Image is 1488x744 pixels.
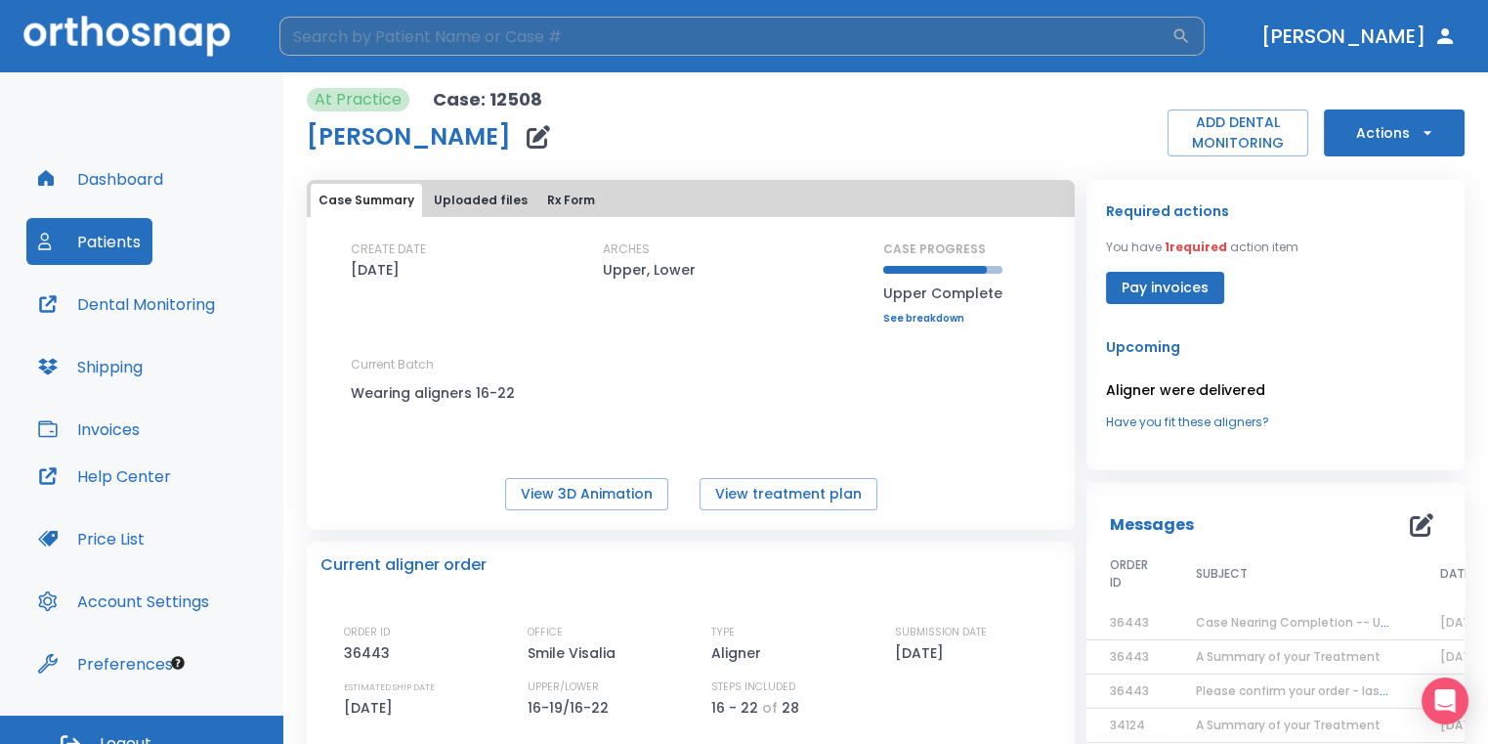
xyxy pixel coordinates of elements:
[539,184,603,217] button: Rx Form
[315,88,402,111] p: At Practice
[895,624,987,641] p: SUBMISSION DATE
[528,696,616,720] p: 16-19/16-22
[26,155,175,202] button: Dashboard
[344,641,397,665] p: 36443
[426,184,535,217] button: Uploaded files
[1110,717,1145,733] span: 34124
[895,641,951,665] p: [DATE]
[344,624,390,641] p: ORDER ID
[1168,109,1308,156] button: ADD DENTAL MONITORING
[1106,414,1445,431] a: Have you fit these aligners?
[344,678,435,696] p: ESTIMATED SHIP DATE
[1106,378,1445,402] p: Aligner were delivered
[1106,272,1224,304] button: Pay invoices
[883,282,1002,305] p: Upper Complete
[782,696,799,720] p: 28
[1106,335,1445,359] p: Upcoming
[1196,717,1381,733] span: A Summary of your Treatment
[528,624,563,641] p: OFFICE
[169,654,187,672] div: Tooltip anchor
[883,241,1002,258] p: CASE PROGRESS
[528,641,622,665] p: Smile Visalia
[711,641,768,665] p: Aligner
[528,678,599,696] p: UPPER/LOWER
[762,696,778,720] p: of
[320,553,487,577] p: Current aligner order
[711,678,795,696] p: STEPS INCLUDED
[311,184,422,217] button: Case Summary
[351,241,426,258] p: CREATE DATE
[1110,614,1149,631] span: 36443
[279,17,1171,56] input: Search by Patient Name or Case #
[26,515,156,562] button: Price List
[26,343,154,390] button: Shipping
[26,281,227,328] button: Dental Monitoring
[351,258,400,282] p: [DATE]
[1324,109,1465,156] button: Actions
[711,696,758,720] p: 16 - 22
[1110,556,1149,591] span: ORDER ID
[26,578,221,625] button: Account Settings
[23,16,231,56] img: Orthosnap
[505,478,668,510] button: View 3D Animation
[351,356,527,373] p: Current Batch
[1196,648,1381,665] span: A Summary of your Treatment
[1196,614,1408,631] span: Case Nearing Completion -- Upper
[603,258,696,282] p: Upper, Lower
[700,478,877,510] button: View treatment plan
[1422,678,1468,724] div: Open Intercom Messenger
[1440,614,1482,631] span: [DATE]
[883,313,1002,325] a: See breakdown
[344,696,400,720] p: [DATE]
[351,381,527,405] p: Wearing aligners 16-22
[1440,717,1482,733] span: [DATE]
[1106,199,1229,223] p: Required actions
[1110,682,1149,699] span: 36443
[26,218,152,265] button: Patients
[1254,19,1465,54] button: [PERSON_NAME]
[26,406,151,453] button: Invoices
[433,88,542,111] p: Case: 12508
[1440,648,1482,665] span: [DATE]
[311,184,1071,217] div: tabs
[1196,565,1248,583] span: SUBJECT
[307,125,511,149] h1: [PERSON_NAME]
[1110,513,1194,537] p: Messages
[1110,648,1149,665] span: 36443
[26,453,183,500] button: Help Center
[603,241,650,258] p: ARCHES
[711,624,735,641] p: TYPE
[26,640,185,687] button: Preferences
[1106,239,1298,256] p: You have action item
[1165,239,1227,255] span: 1 required
[1440,565,1470,583] span: DATE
